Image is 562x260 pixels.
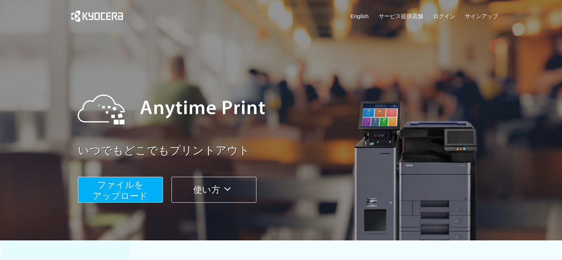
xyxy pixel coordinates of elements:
a: サービス提供店舗 [379,12,423,20]
a: English [351,12,369,20]
a: ログイン [433,12,455,20]
a: サインアップ [465,12,498,20]
span: ファイルを ​​アップロード [93,180,148,201]
a: いつでもどこでもプリントアウト [78,143,503,159]
button: ファイルを​​アップロード [78,177,163,203]
button: 使い方 [171,177,256,203]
